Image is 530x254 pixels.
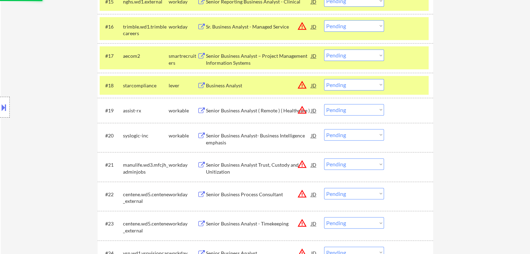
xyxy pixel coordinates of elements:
div: workable [169,107,197,114]
button: warning_amber [297,189,307,199]
div: Senior Business Analyst - Timekeeping [206,220,311,227]
div: aecom2 [123,53,169,59]
div: manulife.wd3.mfcjh_adminjobs [123,161,169,175]
div: #23 [105,220,117,227]
div: assist-rx [123,107,169,114]
div: smartrecruiters [169,53,197,66]
div: Senior Business Analyst ( Remote ) ( Healthcare ) [206,107,311,114]
div: JD [310,79,317,92]
div: workday [169,220,197,227]
div: #22 [105,191,117,198]
div: JD [310,217,317,230]
button: warning_amber [297,80,307,90]
div: #16 [105,23,117,30]
div: Senior Business Analyst- Business Intelligence emphasis [206,132,311,146]
div: centene.wd5.centene_external [123,191,169,205]
div: starcompliance [123,82,169,89]
button: warning_amber [297,21,307,31]
div: Senior Business Process Consultant [206,191,311,198]
div: workday [169,191,197,198]
div: Sr. Business Analyst - Managed Service [206,23,311,30]
button: warning_amber [297,105,307,115]
div: centene.wd5.centene_external [123,220,169,234]
button: warning_amber [297,159,307,169]
div: Business Analyst [206,82,311,89]
div: workable [169,132,197,139]
div: JD [310,188,317,200]
div: workday [169,23,197,30]
button: warning_amber [297,218,307,228]
div: lever [169,82,197,89]
div: JD [310,129,317,142]
div: Senior Business Analyst Trust, Custody and Unitization [206,161,311,175]
div: syslogic-inc [123,132,169,139]
div: workday [169,161,197,168]
div: trimble.wd1.trimblecareers [123,23,169,37]
div: Senior Business Analyst – Project Management Information Systems [206,53,311,66]
div: JD [310,158,317,171]
div: JD [310,104,317,117]
div: JD [310,20,317,33]
div: JD [310,49,317,62]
